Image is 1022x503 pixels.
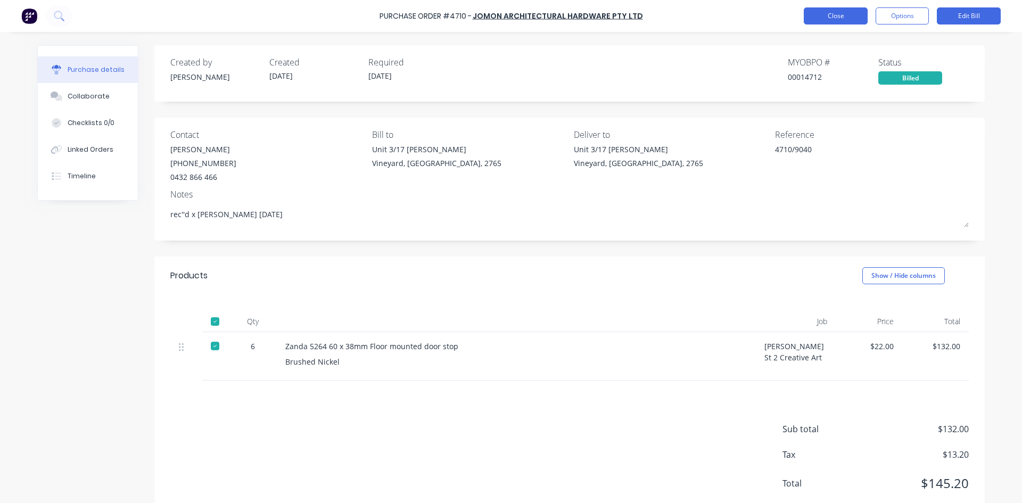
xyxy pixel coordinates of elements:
img: Factory [21,8,37,24]
div: Notes [170,188,969,201]
div: Bill to [372,128,566,141]
button: Edit Bill [937,7,1001,24]
span: Sub total [782,423,862,435]
div: Job [756,311,836,332]
textarea: rec''d x [PERSON_NAME] [DATE] [170,203,969,227]
div: Total [902,311,969,332]
button: Close [804,7,868,24]
div: Purchase details [68,65,125,75]
span: $132.00 [862,423,969,435]
div: $22.00 [844,341,894,352]
span: Tax [782,448,862,461]
div: Created by [170,56,261,69]
div: [PERSON_NAME] [170,144,236,155]
div: Purchase Order #4710 - [380,11,472,22]
div: Status [878,56,969,69]
div: $132.00 [911,341,960,352]
div: Required [368,56,459,69]
span: $145.20 [862,474,969,493]
div: [PERSON_NAME] St 2 Creative Art [756,332,836,381]
button: Timeline [38,163,138,189]
div: Collaborate [68,92,110,101]
button: Options [876,7,929,24]
button: Checklists 0/0 [38,110,138,136]
div: [PERSON_NAME] [170,71,261,83]
div: Created [269,56,360,69]
div: Deliver to [574,128,768,141]
button: Show / Hide columns [862,267,945,284]
div: Unit 3/17 [PERSON_NAME] [372,144,501,155]
div: Products [170,269,208,282]
div: Linked Orders [68,145,113,154]
span: Total [782,477,862,490]
div: Vineyard, [GEOGRAPHIC_DATA], 2765 [574,158,703,169]
textarea: 4710/9040 [775,144,908,168]
button: Purchase details [38,56,138,83]
div: Price [836,311,902,332]
div: 00014712 [788,71,878,83]
div: MYOB PO # [788,56,878,69]
div: Timeline [68,171,96,181]
div: Vineyard, [GEOGRAPHIC_DATA], 2765 [372,158,501,169]
button: Linked Orders [38,136,138,163]
button: Collaborate [38,83,138,110]
a: Jomon Architectural Hardware Pty Ltd [473,11,643,21]
span: $13.20 [862,448,969,461]
div: 0432 866 466 [170,171,236,183]
div: [PHONE_NUMBER] [170,158,236,169]
div: Brushed Nickel [285,356,747,367]
div: Billed [878,71,942,85]
div: Reference [775,128,969,141]
div: Contact [170,128,364,141]
div: 6 [237,341,268,352]
div: Zanda 5264 60 x 38mm Floor mounted door stop [285,341,747,352]
div: Unit 3/17 [PERSON_NAME] [574,144,703,155]
div: Checklists 0/0 [68,118,114,128]
div: Qty [229,311,277,332]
